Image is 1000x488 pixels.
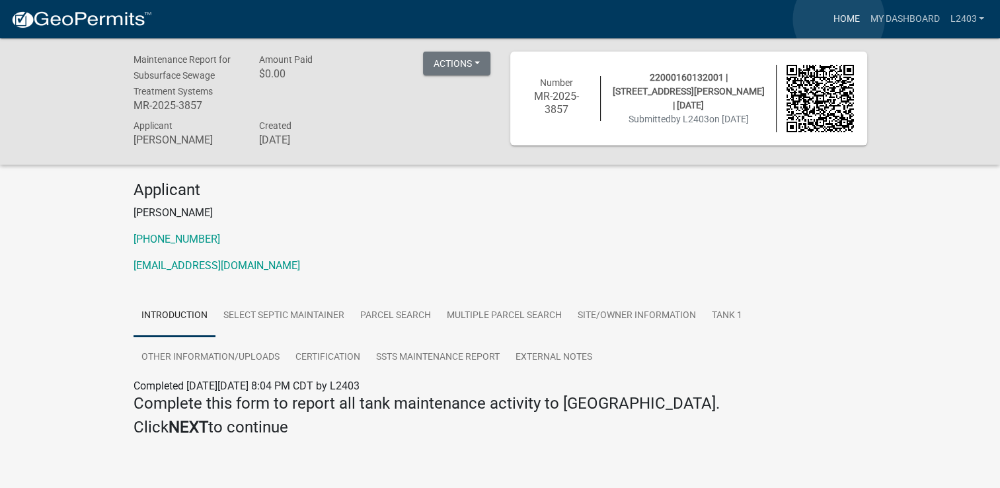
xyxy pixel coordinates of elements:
a: Select Septic Maintainer [215,295,352,337]
a: Site/Owner Information [570,295,704,337]
span: Maintenance Report for Subsurface Sewage Treatment Systems [134,54,231,97]
a: Other Information/Uploads [134,337,288,379]
span: Amount Paid [258,54,312,65]
img: QR code [787,65,854,132]
h6: [PERSON_NAME] [134,134,239,146]
h6: MR-2025-3857 [523,90,591,115]
h4: Complete this form to report all tank maintenance activity to [GEOGRAPHIC_DATA]. [134,394,867,413]
button: Actions [423,52,490,75]
h6: $0.00 [258,67,364,80]
a: Home [827,7,865,32]
span: 22000160132001 | [STREET_ADDRESS][PERSON_NAME] | [DATE] [613,72,765,110]
span: Created [258,120,291,131]
span: Applicant [134,120,173,131]
a: Introduction [134,295,215,337]
a: Certification [288,337,368,379]
span: by L2403 [671,114,709,124]
a: [EMAIL_ADDRESS][DOMAIN_NAME] [134,259,300,272]
h4: Click to continue [134,418,867,437]
a: [PHONE_NUMBER] [134,233,220,245]
a: SSTS Maintenance Report [368,337,508,379]
h6: MR-2025-3857 [134,99,239,112]
span: Number [540,77,573,88]
span: Completed [DATE][DATE] 8:04 PM CDT by L2403 [134,380,360,392]
h4: Applicant [134,181,867,200]
a: External Notes [508,337,600,379]
span: Submitted on [DATE] [629,114,749,124]
p: [PERSON_NAME] [134,205,867,221]
h6: [DATE] [258,134,364,146]
a: L2403 [944,7,989,32]
a: Tank 1 [704,295,750,337]
a: My Dashboard [865,7,944,32]
strong: NEXT [169,418,208,436]
a: Parcel search [352,295,439,337]
a: Multiple Parcel Search [439,295,570,337]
